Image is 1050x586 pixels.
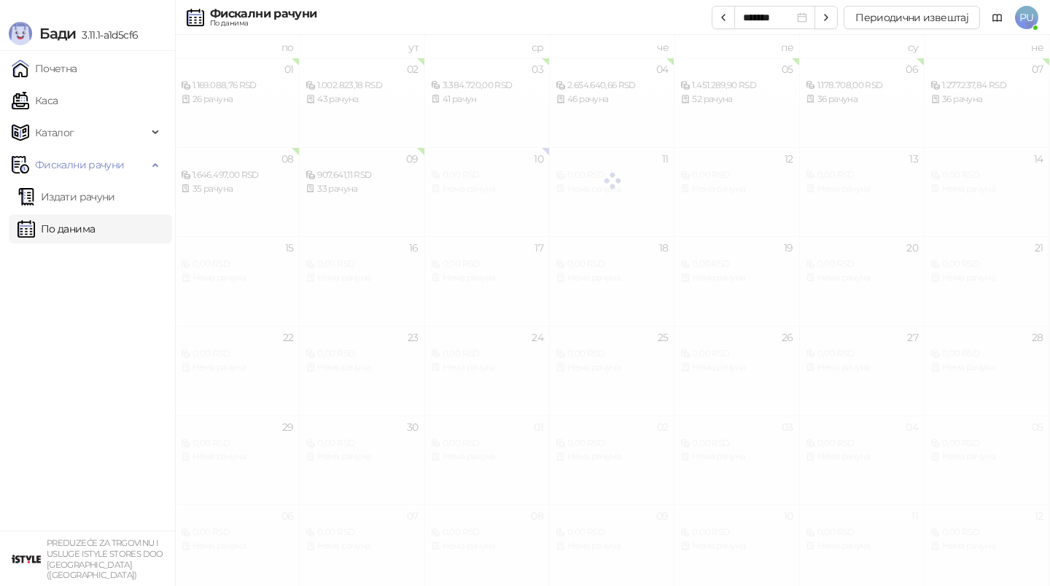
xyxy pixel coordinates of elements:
[844,6,980,29] button: Периодични извештај
[12,544,41,574] img: 64x64-companyLogo-77b92cf4-9946-4f36-9751-bf7bb5fd2c7d.png
[9,22,32,45] img: Logo
[1015,6,1038,29] span: PU
[986,6,1009,29] a: Документација
[35,118,74,147] span: Каталог
[210,8,316,20] div: Фискални рачуни
[17,182,115,211] a: Издати рачуни
[12,54,77,83] a: Почетна
[39,25,76,42] span: Бади
[12,86,58,115] a: Каса
[76,28,138,42] span: 3.11.1-a1d5cf6
[17,214,95,243] a: По данима
[210,20,316,27] div: По данима
[35,150,124,179] span: Фискални рачуни
[47,538,163,580] small: PREDUZEĆE ZA TRGOVINU I USLUGE ISTYLE STORES DOO [GEOGRAPHIC_DATA] ([GEOGRAPHIC_DATA])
